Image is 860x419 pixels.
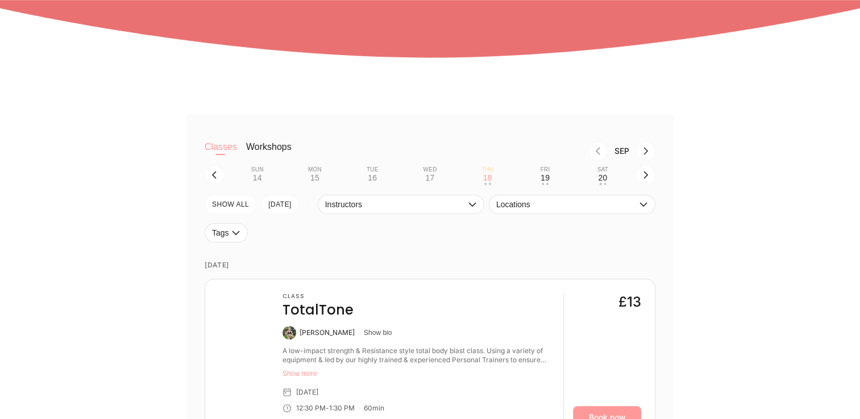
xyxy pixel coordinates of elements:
span: Instructors [325,200,466,209]
div: £13 [618,293,641,311]
div: • • [484,183,491,185]
div: 16 [368,173,377,182]
img: Mel Eberlein-Scott [282,326,296,340]
div: Wed [423,166,437,173]
div: [PERSON_NAME] [300,328,355,337]
div: 19 [541,173,550,182]
div: 17 [425,173,434,182]
button: [DATE] [261,195,299,214]
div: [DATE] [296,388,318,397]
div: 20 [598,173,607,182]
span: Tags [212,228,229,237]
div: Sat [597,166,608,173]
div: Tue [367,166,379,173]
button: Workshops [246,141,292,164]
div: 12:30 PM [296,404,326,413]
div: 60 min [364,404,384,413]
button: Previous month, Aug [588,141,608,161]
div: - [326,404,329,413]
img: 9ca2bd60-c661-483b-8a8b-da1a6fbf2332.png [219,293,273,347]
div: Month Sep [608,146,636,156]
div: • • [599,183,606,185]
button: Show bio [364,328,392,337]
div: 18 [483,173,492,182]
div: Thu [481,166,493,173]
div: • • [542,183,549,185]
div: 1:30 PM [329,404,355,413]
div: 14 [253,173,262,182]
button: Classes [205,141,237,164]
div: Mon [308,166,322,173]
h4: TotalTone [282,301,354,319]
div: 15 [310,173,319,182]
time: [DATE] [205,252,655,279]
button: Instructors [318,195,484,214]
div: Sun [251,166,264,173]
div: A low-impact strength & Resistance style total body blast class. Using a variety of equipment & l... [282,346,554,364]
button: SHOW All [205,195,256,214]
span: Locations [496,200,637,209]
button: Next month, Oct [636,141,655,161]
h3: Class [282,293,354,300]
button: Locations [489,195,655,214]
div: Fri [541,166,550,173]
button: Show more [282,369,554,378]
button: Tags [205,223,248,242]
nav: Month switch [310,141,655,161]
